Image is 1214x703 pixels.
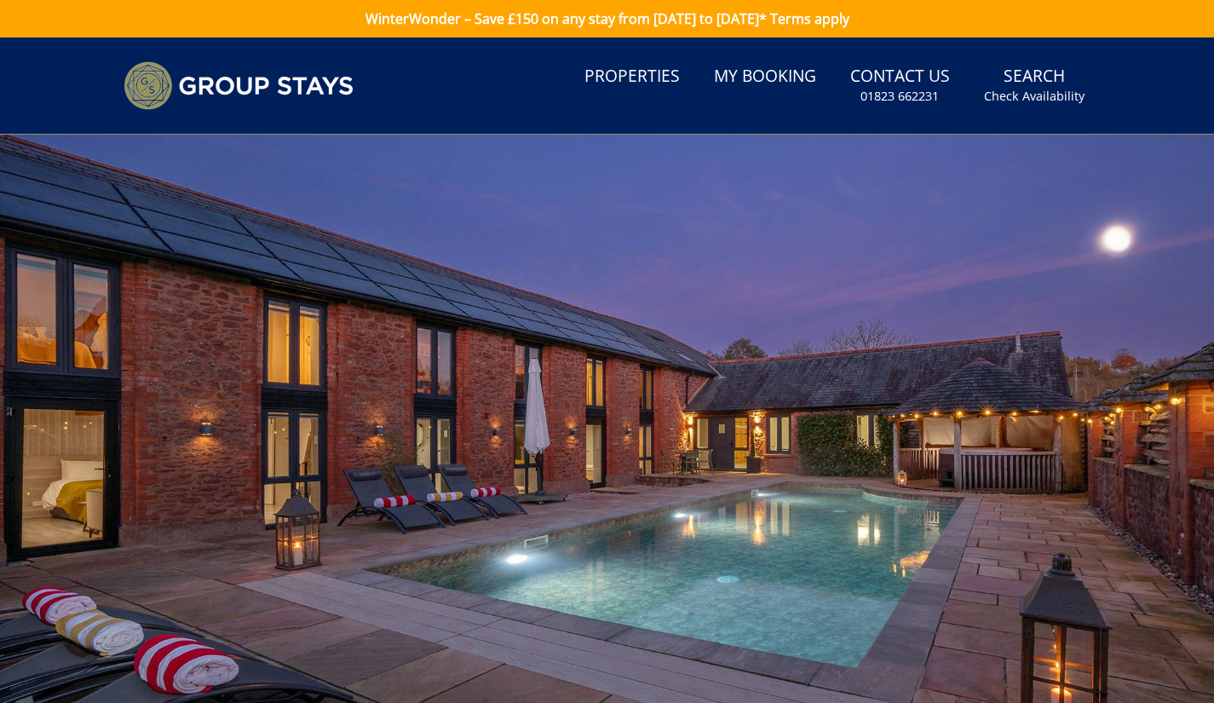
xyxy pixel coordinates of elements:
img: Group Stays [124,61,354,110]
a: Contact Us01823 662231 [843,58,957,113]
small: Check Availability [984,88,1085,105]
a: SearchCheck Availability [977,58,1091,113]
a: My Booking [707,58,823,96]
small: 01823 662231 [860,88,939,105]
a: Properties [578,58,687,96]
